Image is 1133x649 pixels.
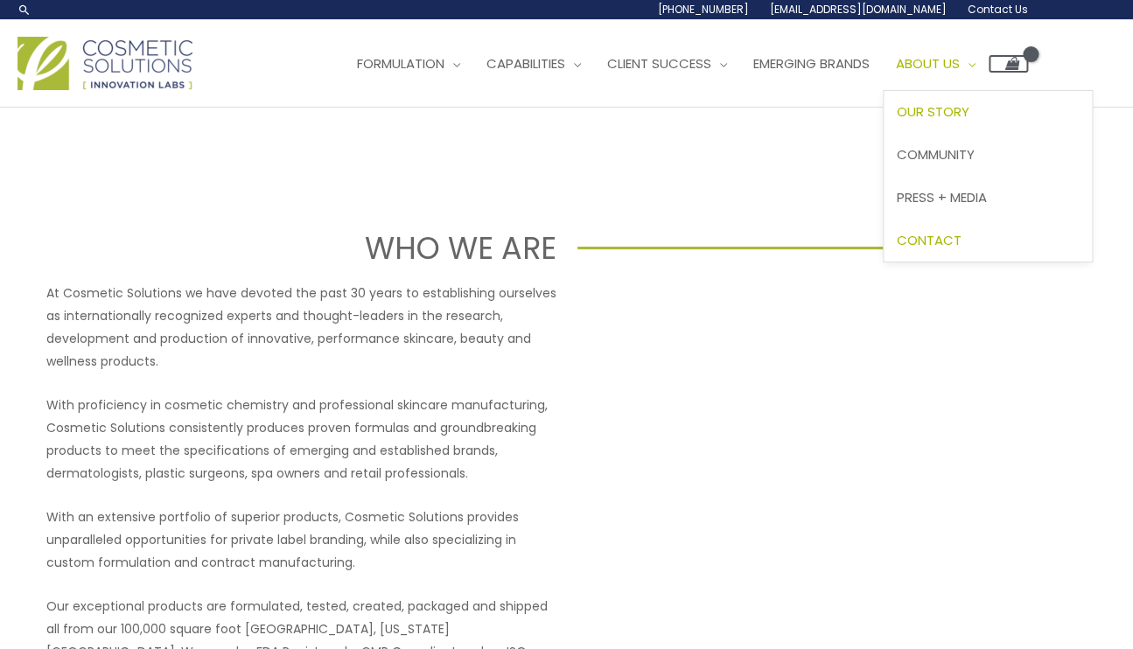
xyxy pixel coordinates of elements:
[46,506,556,574] p: With an extensive portfolio of superior products, Cosmetic Solutions provides unparalleled opport...
[331,38,1028,90] nav: Site Navigation
[770,2,947,17] span: [EMAIL_ADDRESS][DOMAIN_NAME]
[46,394,556,485] p: With proficiency in cosmetic chemistry and professional skincare manufacturing, Cosmetic Solution...
[81,227,556,269] h1: WHO WE ARE
[46,282,556,373] p: At Cosmetic Solutions we have devoted the past 30 years to establishing ourselves as internationa...
[753,54,870,73] span: Emerging Brands
[658,2,749,17] span: [PHONE_NUMBER]
[897,102,969,121] span: Our Story
[989,55,1028,73] a: View Shopping Cart, empty
[884,91,1092,134] a: Our Story
[357,54,444,73] span: Formulation
[897,188,987,206] span: Press + Media
[968,2,1028,17] span: Contact Us
[473,38,594,90] a: Capabilities
[897,145,975,164] span: Community
[884,219,1092,262] a: Contact
[607,54,711,73] span: Client Success
[883,38,989,90] a: About Us
[344,38,473,90] a: Formulation
[884,134,1092,177] a: Community
[896,54,960,73] span: About Us
[594,38,740,90] a: Client Success
[17,3,31,17] a: Search icon link
[897,231,962,249] span: Contact
[577,282,1088,569] iframe: Get to know Cosmetic Solutions Private Label Skin Care
[884,176,1092,219] a: Press + Media
[17,37,192,90] img: Cosmetic Solutions Logo
[486,54,565,73] span: Capabilities
[740,38,883,90] a: Emerging Brands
